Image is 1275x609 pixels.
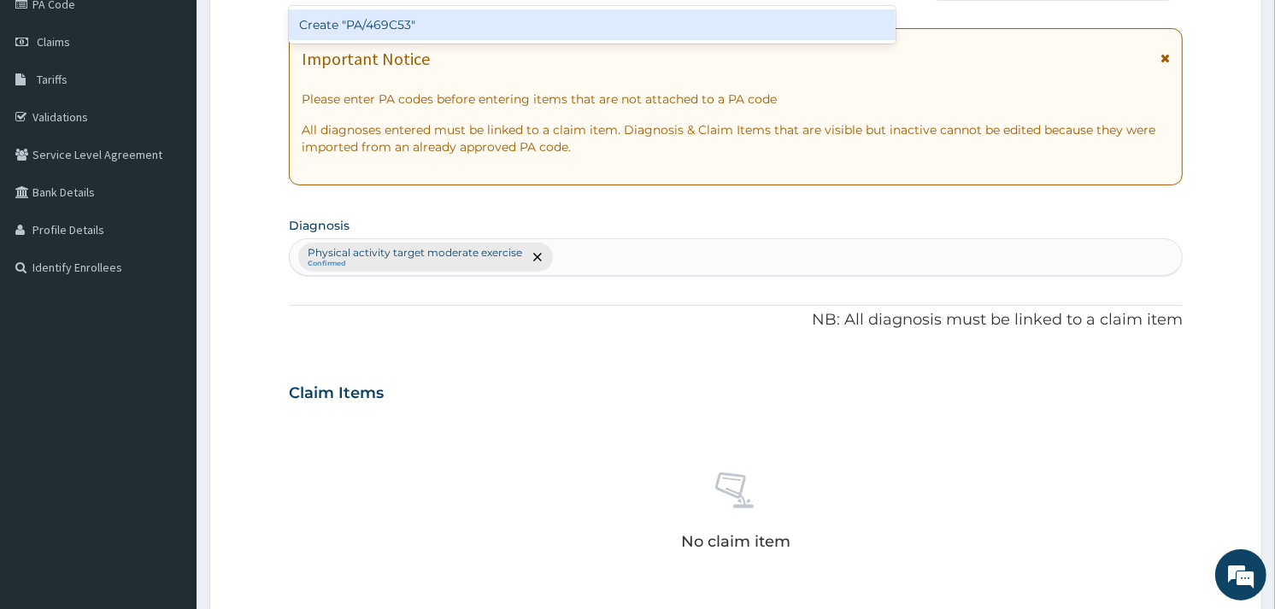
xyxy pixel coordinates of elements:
[302,121,1170,155] p: All diagnoses entered must be linked to a claim item. Diagnosis & Claim Items that are visible bu...
[289,217,350,234] label: Diagnosis
[37,34,70,50] span: Claims
[302,50,430,68] h1: Important Notice
[37,72,68,87] span: Tariffs
[289,309,1183,331] p: NB: All diagnosis must be linked to a claim item
[681,533,790,550] p: No claim item
[280,9,321,50] div: Minimize live chat window
[89,96,287,118] div: Chat with us now
[302,91,1170,108] p: Please enter PA codes before entering items that are not attached to a PA code
[99,190,236,363] span: We're online!
[32,85,69,128] img: d_794563401_company_1708531726252_794563401
[289,384,384,403] h3: Claim Items
[9,418,326,477] textarea: Type your message and hit 'Enter'
[289,9,895,40] div: Create "PA/469C53"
